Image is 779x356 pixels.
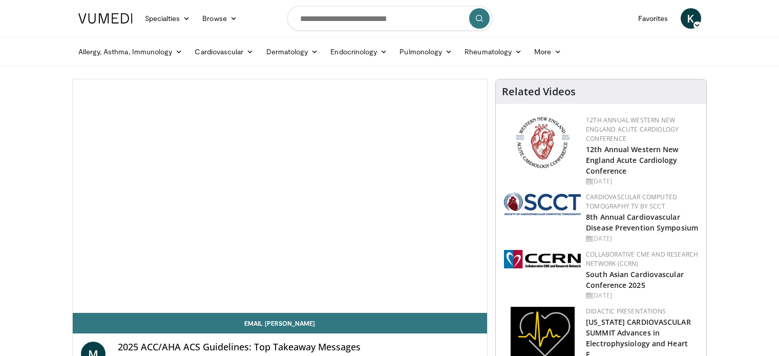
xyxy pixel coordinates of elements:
[196,8,243,29] a: Browse
[586,234,698,243] div: [DATE]
[504,250,581,268] img: a04ee3ba-8487-4636-b0fb-5e8d268f3737.png.150x105_q85_autocrop_double_scale_upscale_version-0.2.png
[287,6,492,31] input: Search topics, interventions
[586,116,679,143] a: 12th Annual Western New England Acute Cardiology Conference
[73,313,488,333] a: Email [PERSON_NAME]
[73,79,488,313] video-js: Video Player
[586,193,677,211] a: Cardiovascular Computed Tomography TV by SCCT
[586,269,684,290] a: South Asian Cardiovascular Conference 2025
[586,212,698,233] a: 8th Annual Cardiovascular Disease Prevention Symposium
[504,193,581,215] img: 51a70120-4f25-49cc-93a4-67582377e75f.png.150x105_q85_autocrop_double_scale_upscale_version-0.2.png
[586,250,698,268] a: Collaborative CME and Research Network (CCRN)
[586,144,678,176] a: 12th Annual Western New England Acute Cardiology Conference
[514,116,571,170] img: 0954f259-7907-4053-a817-32a96463ecc8.png.150x105_q85_autocrop_double_scale_upscale_version-0.2.png
[188,41,260,62] a: Cardiovascular
[681,8,701,29] a: K
[260,41,325,62] a: Dermatology
[586,291,698,300] div: [DATE]
[528,41,567,62] a: More
[586,307,698,316] div: Didactic Presentations
[632,8,675,29] a: Favorites
[139,8,197,29] a: Specialties
[118,342,479,353] h4: 2025 ACC/AHA ACS Guidelines: Top Takeaway Messages
[502,86,576,98] h4: Related Videos
[458,41,528,62] a: Rheumatology
[72,41,189,62] a: Allergy, Asthma, Immunology
[78,13,133,24] img: VuMedi Logo
[586,177,698,186] div: [DATE]
[324,41,393,62] a: Endocrinology
[393,41,458,62] a: Pulmonology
